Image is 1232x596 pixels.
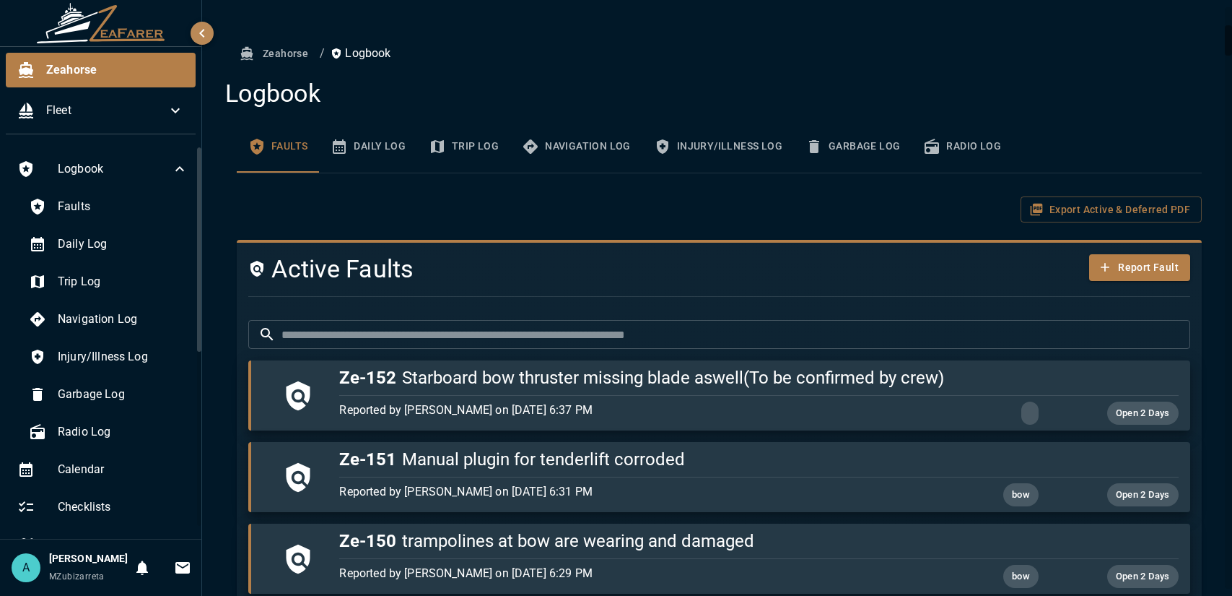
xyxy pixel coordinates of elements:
[237,40,314,67] button: Zeahorse
[339,448,1178,471] h5: Manual plugin for tenderlift corroded
[1003,487,1039,504] span: bow
[6,152,200,186] div: Logbook
[339,530,1178,553] h5: trampolines at bow are wearing and damaged
[510,121,642,173] button: Navigation Log
[339,483,899,501] p: Reported by [PERSON_NAME] on [DATE] 6:31 PM
[339,402,899,419] p: Reported by [PERSON_NAME] on [DATE] 6:37 PM
[320,45,325,62] li: /
[331,45,390,62] p: Logbook
[642,121,794,173] button: Injury/Illness Log
[49,571,105,582] span: MZubizarreta
[248,524,1190,594] button: Ze-150trampolines at bow are wearing and damagedReported by [PERSON_NAME] on [DATE] 6:29 PMbowOpe...
[1089,254,1190,281] button: Report Fault
[58,198,188,215] span: Faults
[417,121,510,173] button: Trip Log
[17,415,200,449] div: Radio Log
[794,121,912,173] button: Garbage Log
[339,449,396,470] span: Ze-151
[339,565,899,582] p: Reported by [PERSON_NAME] on [DATE] 6:29 PM
[339,368,396,388] span: Ze-152
[225,79,1202,109] h4: Logbook
[1107,569,1179,585] span: Open 2 Days
[237,121,1202,173] div: basic tabs example
[46,102,167,119] span: Fleet
[58,386,188,403] span: Garbage Log
[46,61,184,79] span: Zeahorse
[6,452,200,487] div: Calendar
[17,340,200,374] div: Injury/Illness Log
[319,121,417,173] button: Daily Log
[6,527,200,562] div: Trips
[58,498,188,516] span: Checklists
[1107,487,1179,504] span: Open 2 Days
[128,553,157,582] button: Notifications
[6,93,196,128] div: Fleet
[17,302,200,337] div: Navigation Log
[1021,196,1202,223] button: Export Active & Deferred PDF
[1003,569,1039,585] span: bow
[58,236,188,253] span: Daily Log
[6,490,200,524] div: Checklists
[339,366,1178,389] h5: Starboard bow thruster missing blade aswell(To be confirmed by crew)
[6,53,196,87] div: Zeahorse
[58,160,171,178] span: Logbook
[49,551,128,567] h6: [PERSON_NAME]
[339,531,396,551] span: Ze-150
[58,536,188,553] span: Trips
[17,189,200,224] div: Faults
[17,227,200,262] div: Daily Log
[248,442,1190,512] button: Ze-151Manual plugin for tenderlift corrodedReported by [PERSON_NAME] on [DATE] 6:31 PMbowOpen 2 Days
[58,273,188,290] span: Trip Log
[237,121,319,173] button: Faults
[36,3,166,43] img: ZeaFarer Logo
[248,360,1190,431] button: Ze-152Starboard bow thruster missing blade aswell(To be confirmed by crew)Reported by [PERSON_NAM...
[12,553,40,582] div: A
[58,348,188,366] span: Injury/Illness Log
[248,254,1031,285] h4: Active Faults
[58,461,188,478] span: Calendar
[17,264,200,299] div: Trip Log
[168,553,197,582] button: Invitations
[1107,405,1179,422] span: Open 2 Days
[17,377,200,412] div: Garbage Log
[58,423,188,441] span: Radio Log
[58,311,188,328] span: Navigation Log
[912,121,1013,173] button: Radio Log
